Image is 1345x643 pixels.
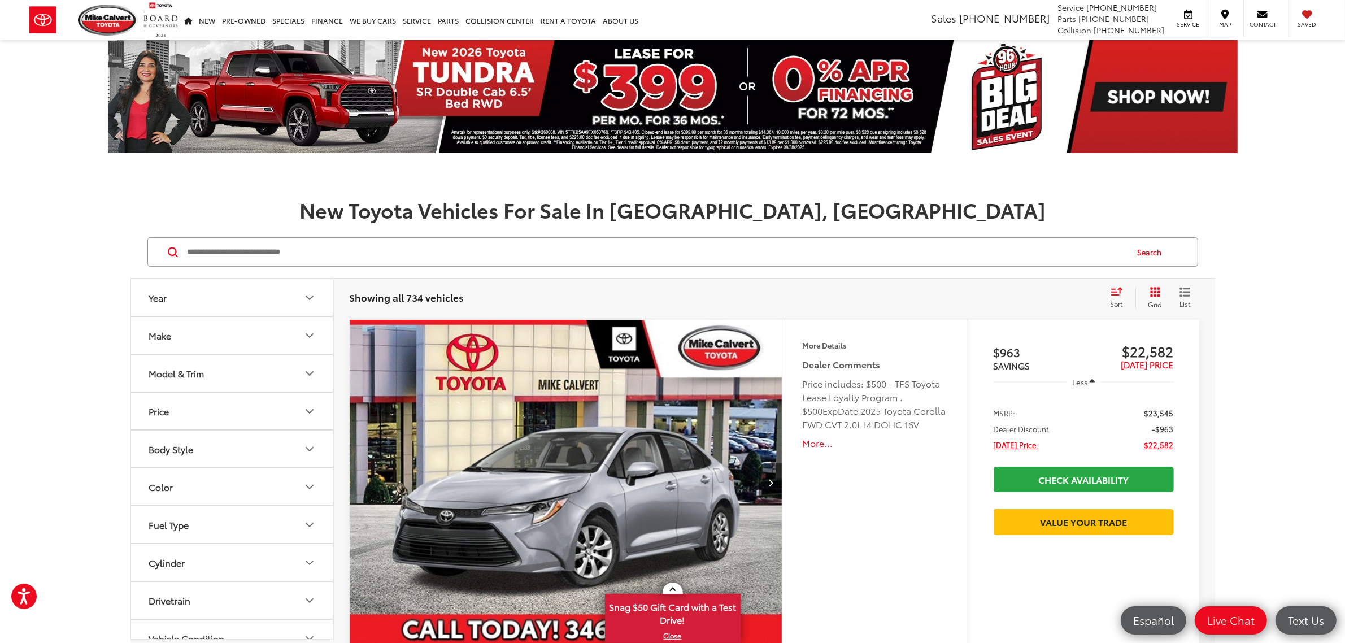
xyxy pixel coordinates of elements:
[802,377,947,431] div: Price includes: $500 - TFS Toyota Lease Loyalty Program . $500ExpDate 2025 Toyota Corolla FWD CVT...
[1202,613,1260,627] span: Live Chat
[131,468,334,505] button: ColorColor
[1276,606,1337,635] a: Text Us
[1171,286,1199,309] button: List View
[1152,423,1174,435] span: -$963
[131,431,334,467] button: Body StyleBody Style
[131,355,334,392] button: Model & TrimModel & Trim
[131,506,334,543] button: Fuel TypeFuel Type
[959,11,1050,25] span: [PHONE_NUMBER]
[303,291,316,305] div: Year
[1195,606,1267,635] a: Live Chat
[149,292,167,303] div: Year
[1135,286,1171,309] button: Grid View
[186,238,1127,266] input: Search by Make, Model, or Keyword
[131,317,334,354] button: MakeMake
[1057,24,1091,36] span: Collision
[303,518,316,532] div: Fuel Type
[303,480,316,494] div: Color
[1213,20,1238,28] span: Map
[149,519,189,530] div: Fuel Type
[1144,439,1174,450] span: $22,582
[1111,299,1123,309] span: Sort
[350,290,464,304] span: Showing all 734 vehicles
[131,582,334,619] button: DrivetrainDrivetrain
[303,405,316,418] div: Price
[931,11,956,25] span: Sales
[802,341,947,349] h4: More Details
[994,467,1174,492] a: Check Availability
[994,509,1174,535] a: Value Your Trade
[1282,613,1330,627] span: Text Us
[303,329,316,342] div: Make
[1094,24,1164,36] span: [PHONE_NUMBER]
[1127,238,1178,266] button: Search
[1083,342,1174,359] span: $22,582
[759,463,782,502] button: Next image
[1067,372,1100,392] button: Less
[1179,299,1191,309] span: List
[303,442,316,456] div: Body Style
[994,423,1050,435] span: Dealer Discount
[1250,20,1276,28] span: Contact
[149,368,204,379] div: Model & Trim
[131,279,334,316] button: YearYear
[1105,286,1135,309] button: Select sort value
[1072,377,1087,387] span: Less
[1121,358,1174,371] span: [DATE] PRICE
[1148,299,1163,309] span: Grid
[994,407,1016,419] span: MSRP:
[802,358,947,371] h5: Dealer Comments
[1057,2,1084,13] span: Service
[131,393,334,429] button: PricePrice
[1078,13,1149,24] span: [PHONE_NUMBER]
[1295,20,1320,28] span: Saved
[802,437,947,450] button: More...
[149,330,172,341] div: Make
[1176,20,1201,28] span: Service
[303,556,316,570] div: Cylinder
[78,5,138,36] img: Mike Calvert Toyota
[1057,13,1076,24] span: Parts
[303,594,316,607] div: Drivetrain
[994,439,1039,450] span: [DATE] Price:
[149,595,191,606] div: Drivetrain
[994,344,1084,360] span: $963
[994,359,1030,372] span: SAVINGS
[303,367,316,380] div: Model & Trim
[1086,2,1157,13] span: [PHONE_NUMBER]
[149,481,173,492] div: Color
[149,557,185,568] div: Cylinder
[149,406,169,416] div: Price
[606,595,739,629] span: Snag $50 Gift Card with a Test Drive!
[1121,606,1186,635] a: Español
[1128,613,1179,627] span: Español
[149,444,194,454] div: Body Style
[131,544,334,581] button: CylinderCylinder
[1144,407,1174,419] span: $23,545
[108,40,1238,153] img: New 2026 Toyota Tundra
